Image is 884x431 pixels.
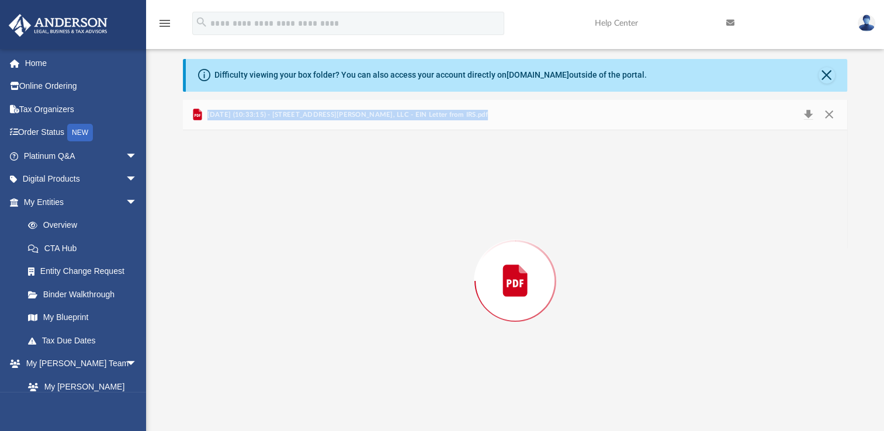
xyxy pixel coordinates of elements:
[16,306,149,329] a: My Blueprint
[214,69,647,81] div: Difficulty viewing your box folder? You can also access your account directly on outside of the p...
[195,16,208,29] i: search
[858,15,875,32] img: User Pic
[126,352,149,376] span: arrow_drop_down
[5,14,111,37] img: Anderson Advisors Platinum Portal
[818,107,839,123] button: Close
[507,70,569,79] a: [DOMAIN_NAME]
[204,110,487,120] span: [DATE] (10:33:15) - [STREET_ADDRESS][PERSON_NAME], LLC - EIN Letter from IRS.pdf
[126,168,149,192] span: arrow_drop_down
[8,51,155,75] a: Home
[819,67,835,84] button: Close
[16,375,143,412] a: My [PERSON_NAME] Team
[8,168,155,191] a: Digital Productsarrow_drop_down
[16,260,155,283] a: Entity Change Request
[798,107,819,123] button: Download
[16,237,155,260] a: CTA Hub
[126,144,149,168] span: arrow_drop_down
[8,190,155,214] a: My Entitiesarrow_drop_down
[8,75,155,98] a: Online Ordering
[158,16,172,30] i: menu
[16,214,155,237] a: Overview
[16,283,155,306] a: Binder Walkthrough
[126,190,149,214] span: arrow_drop_down
[16,329,155,352] a: Tax Due Dates
[8,352,149,376] a: My [PERSON_NAME] Teamarrow_drop_down
[8,98,155,121] a: Tax Organizers
[8,121,155,145] a: Order StatusNEW
[67,124,93,141] div: NEW
[158,22,172,30] a: menu
[8,144,155,168] a: Platinum Q&Aarrow_drop_down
